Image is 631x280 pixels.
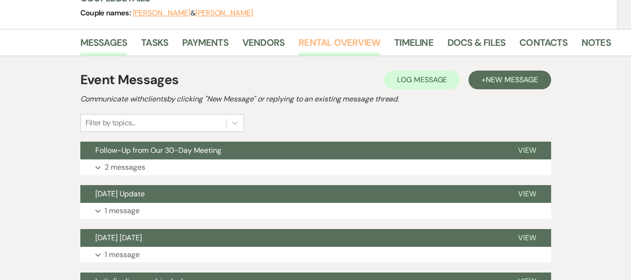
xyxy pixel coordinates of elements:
button: [DATE] Update [80,185,503,203]
span: Follow-Up from Our 30-Day Meeting [95,145,221,155]
a: Docs & Files [447,35,505,56]
p: 2 messages [105,161,145,173]
a: Vendors [242,35,284,56]
span: View [518,233,536,243]
a: Messages [80,35,128,56]
span: [DATE] [DATE] [95,233,142,243]
button: Log Message [384,71,460,89]
span: View [518,189,536,199]
button: View [503,229,551,247]
button: 1 message [80,203,551,219]
button: [DATE] [DATE] [80,229,503,247]
span: New Message [486,75,538,85]
span: View [518,145,536,155]
p: 1 message [105,205,140,217]
h2: Communicate with clients by clicking "New Message" or replying to an existing message thread. [80,93,551,105]
button: +New Message [468,71,551,89]
span: & [133,8,253,18]
h1: Event Messages [80,70,179,90]
button: Follow-Up from Our 30-Day Meeting [80,142,503,159]
a: Tasks [141,35,168,56]
span: [DATE] Update [95,189,145,199]
a: Timeline [394,35,433,56]
a: Rental Overview [298,35,380,56]
a: Payments [182,35,228,56]
a: Notes [581,35,611,56]
p: 1 message [105,249,140,261]
button: View [503,142,551,159]
button: 1 message [80,247,551,263]
a: Contacts [519,35,567,56]
button: [PERSON_NAME] [133,9,191,17]
div: Filter by topics... [85,117,135,129]
button: View [503,185,551,203]
span: Log Message [397,75,447,85]
button: 2 messages [80,159,551,175]
span: Couple names: [80,8,133,18]
button: [PERSON_NAME] [195,9,253,17]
